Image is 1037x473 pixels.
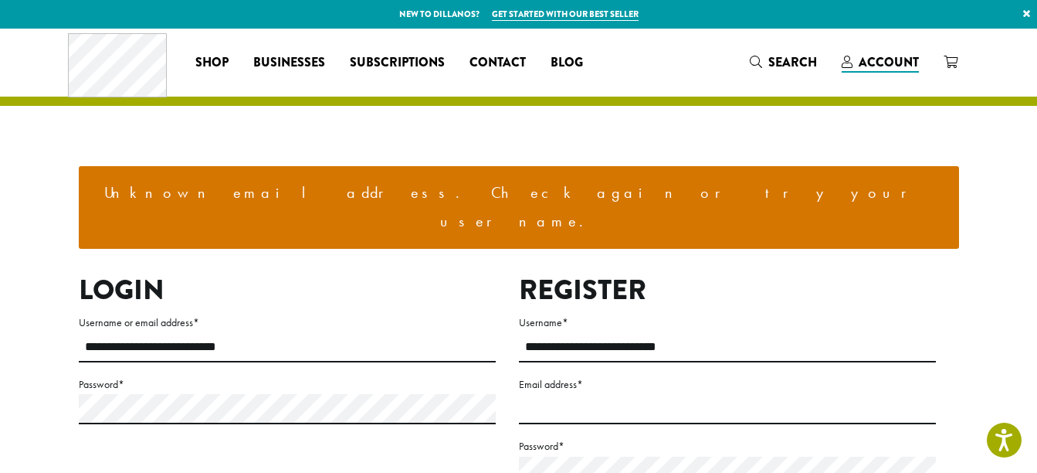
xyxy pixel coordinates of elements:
h2: Register [519,274,936,307]
label: Password [79,375,496,394]
span: Contact [469,53,526,73]
span: Account [859,53,919,71]
span: Blog [551,53,583,73]
label: Password [519,437,936,456]
h2: Login [79,274,496,307]
a: Search [737,49,829,75]
label: Email address [519,375,936,394]
span: Subscriptions [350,53,445,73]
span: Businesses [253,53,325,73]
li: Unknown email address. Check again or try your username. [91,179,947,236]
label: Username [519,313,936,332]
a: Get started with our best seller [492,8,639,21]
a: Shop [183,50,241,75]
label: Username or email address [79,313,496,332]
span: Shop [195,53,229,73]
span: Search [768,53,817,71]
